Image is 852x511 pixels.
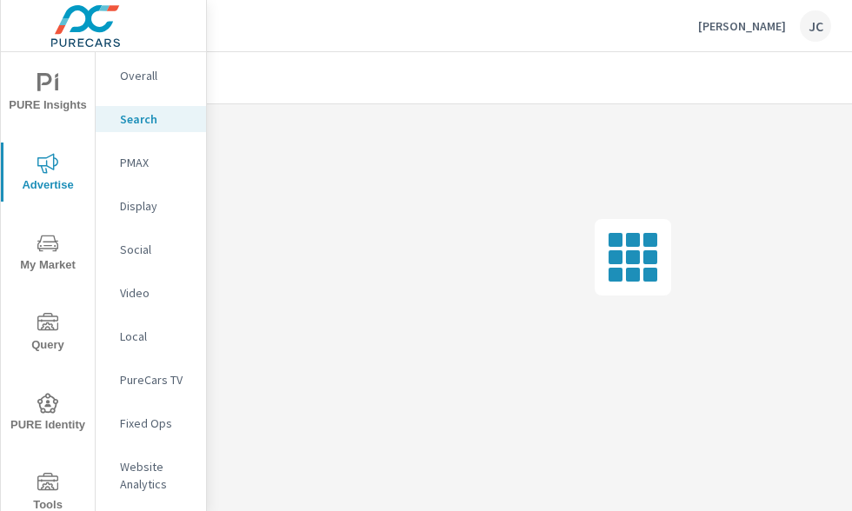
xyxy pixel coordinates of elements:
[120,110,192,128] p: Search
[120,371,192,388] p: PureCars TV
[800,10,831,42] div: JC
[96,323,206,349] div: Local
[120,458,192,493] p: Website Analytics
[120,284,192,302] p: Video
[6,153,90,196] span: Advertise
[96,410,206,436] div: Fixed Ops
[96,236,206,262] div: Social
[120,241,192,258] p: Social
[120,415,192,432] p: Fixed Ops
[120,328,192,345] p: Local
[120,154,192,171] p: PMAX
[96,193,206,219] div: Display
[698,18,786,34] p: [PERSON_NAME]
[96,106,206,132] div: Search
[6,73,90,116] span: PURE Insights
[6,233,90,275] span: My Market
[96,149,206,176] div: PMAX
[120,67,192,84] p: Overall
[96,454,206,497] div: Website Analytics
[6,393,90,435] span: PURE Identity
[120,197,192,215] p: Display
[6,313,90,355] span: Query
[96,280,206,306] div: Video
[96,63,206,89] div: Overall
[96,367,206,393] div: PureCars TV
